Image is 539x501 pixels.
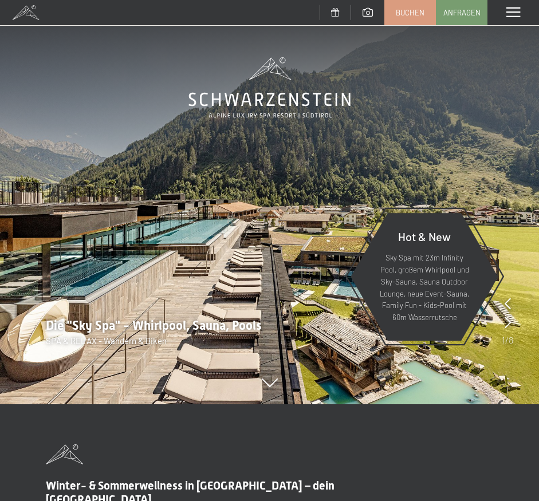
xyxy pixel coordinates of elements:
span: SPA & RELAX - Wandern & Biken [46,336,167,346]
span: Anfragen [443,7,481,18]
span: 1 [502,334,505,346]
p: Sky Spa mit 23m Infinity Pool, großem Whirlpool und Sky-Sauna, Sauna Outdoor Lounge, neue Event-S... [379,252,470,324]
span: Die "Sky Spa" - Whirlpool, Sauna, Pools [46,318,262,333]
span: 8 [509,334,513,346]
span: Hot & New [398,230,451,243]
a: Hot & New Sky Spa mit 23m Infinity Pool, großem Whirlpool und Sky-Sauna, Sauna Outdoor Lounge, ne... [350,212,499,341]
a: Anfragen [436,1,487,25]
a: Buchen [385,1,435,25]
span: Buchen [396,7,424,18]
span: / [505,334,509,346]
